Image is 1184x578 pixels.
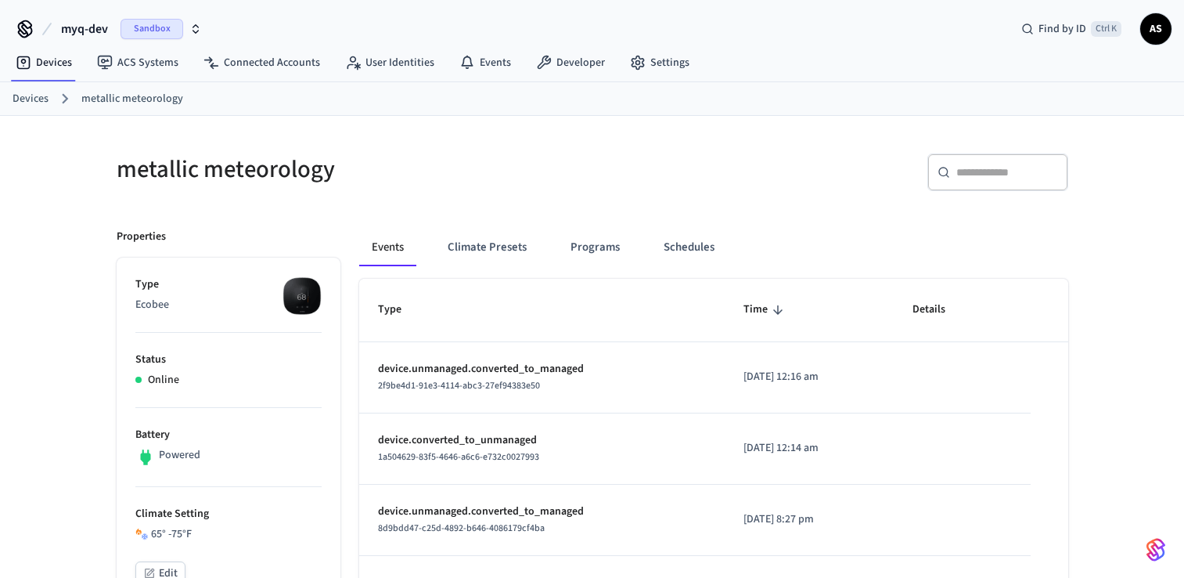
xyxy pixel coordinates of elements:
button: AS [1140,13,1171,45]
a: metallic meteorology [81,91,183,107]
span: Time [743,298,788,322]
p: [DATE] 12:16 am [743,369,875,385]
span: 8d9bdd47-c25d-4892-b646-4086179cf4ba [378,522,545,535]
p: [DATE] 12:14 am [743,440,875,457]
p: Type [135,276,322,293]
span: Sandbox [121,19,183,39]
p: Battery [135,427,322,443]
span: myq-dev [61,20,108,38]
span: Ctrl K [1091,21,1121,37]
p: Online [148,372,179,388]
span: Find by ID [1038,21,1086,37]
a: Developer [524,49,617,77]
p: Ecobee [135,297,322,313]
p: device.unmanaged.converted_to_managed [378,504,706,520]
p: Properties [117,229,166,245]
a: Settings [617,49,702,77]
img: SeamLogoGradient.69752ec5.svg [1146,537,1165,562]
a: ACS Systems [85,49,191,77]
h5: metallic meteorology [117,154,583,186]
a: User Identities [333,49,447,77]
p: device.unmanaged.converted_to_managed [378,361,706,378]
p: Powered [159,447,200,464]
button: Events [359,229,416,266]
a: Devices [13,91,49,107]
a: Connected Accounts [191,49,333,77]
img: Heat Cool [135,528,148,540]
button: Programs [558,229,632,266]
button: Schedules [651,229,727,266]
a: Events [447,49,524,77]
button: Climate Presets [435,229,539,266]
span: AS [1142,15,1170,43]
p: Climate Setting [135,506,322,522]
img: ecobee_lite_3 [283,276,322,316]
p: device.converted_to_unmanaged [378,432,706,449]
span: 2f9be4d1-91e3-4114-abc3-27ef94383e50 [378,379,540,392]
span: 1a504629-83f5-4646-a6c6-e732c0027993 [378,450,539,464]
p: [DATE] 8:27 pm [743,511,875,528]
span: Details [912,298,966,322]
div: 65 ° - 75 °F [135,526,322,543]
p: Status [135,352,322,368]
span: Type [378,298,422,322]
div: Find by IDCtrl K [1009,15,1134,43]
a: Devices [3,49,85,77]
